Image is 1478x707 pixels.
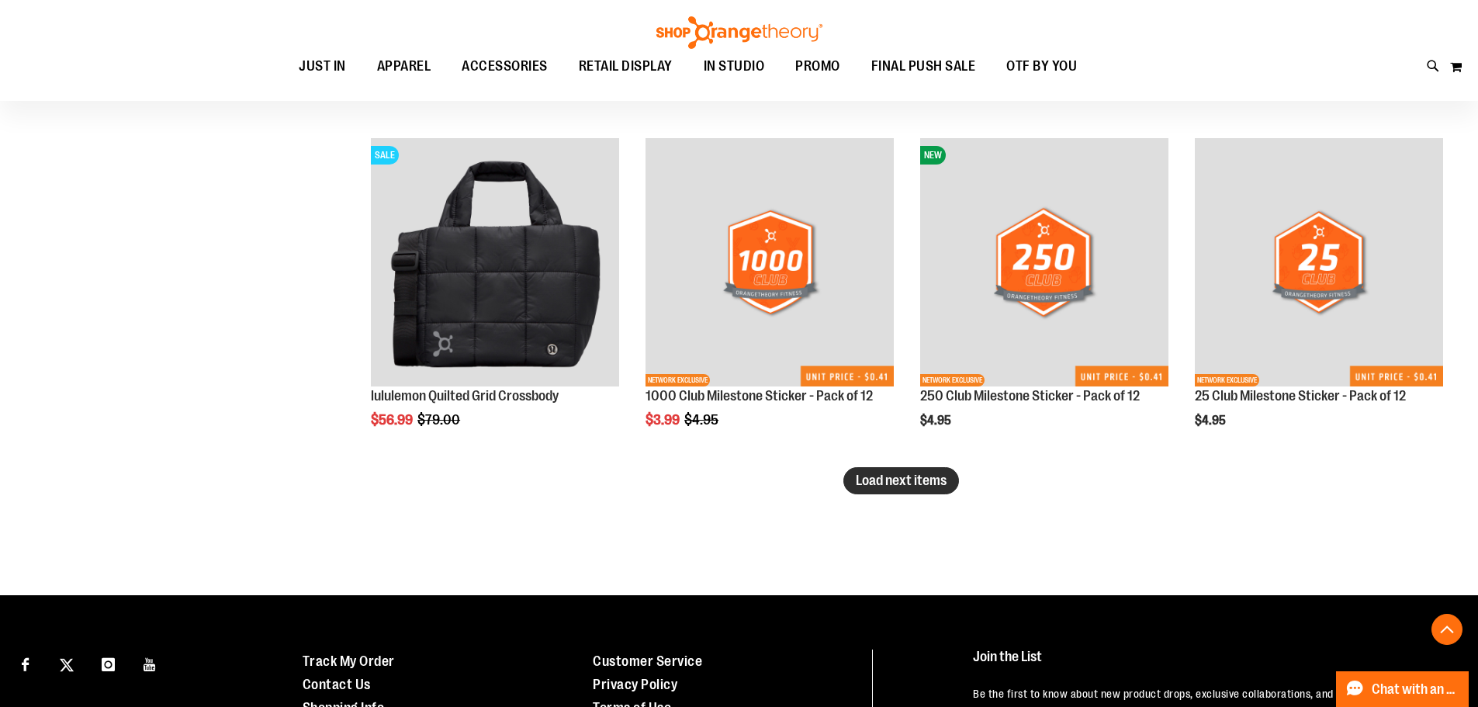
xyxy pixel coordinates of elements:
[991,49,1092,85] a: OTF BY YOU
[856,49,992,85] a: FINAL PUSH SALE
[1372,682,1459,697] span: Chat with an Expert
[654,16,825,49] img: Shop Orangetheory
[920,138,1168,389] a: 250 Club Milestone Sticker - Pack of 12NEWNETWORK EXCLUSIVE
[303,653,395,669] a: Track My Order
[646,412,682,428] span: $3.99
[283,49,362,85] a: JUST IN
[54,650,81,677] a: Visit our X page
[1195,414,1228,428] span: $4.95
[646,138,894,389] a: 1000 Club Milestone Sticker - Pack of 12NETWORK EXCLUSIVE
[920,138,1168,386] img: 250 Club Milestone Sticker - Pack of 12
[1195,374,1259,386] span: NETWORK EXCLUSIVE
[371,388,559,404] a: lululemon Quilted Grid Crossbody
[137,650,164,677] a: Visit our Youtube page
[638,130,902,467] div: product
[795,49,840,84] span: PROMO
[563,49,688,85] a: RETAIL DISPLAY
[920,388,1140,404] a: 250 Club Milestone Sticker - Pack of 12
[704,49,765,84] span: IN STUDIO
[843,467,959,494] button: Load next items
[371,146,399,165] span: SALE
[973,686,1442,702] p: Be the first to know about new product drops, exclusive collaborations, and shopping events!
[593,677,677,692] a: Privacy Policy
[362,49,447,85] a: APPAREL
[646,388,873,404] a: 1000 Club Milestone Sticker - Pack of 12
[371,412,415,428] span: $56.99
[462,49,548,84] span: ACCESSORIES
[920,414,954,428] span: $4.95
[593,653,702,669] a: Customer Service
[446,49,563,84] a: ACCESSORIES
[12,650,39,677] a: Visit our Facebook page
[303,677,371,692] a: Contact Us
[920,146,946,165] span: NEW
[912,130,1176,467] div: product
[780,49,856,85] a: PROMO
[856,473,947,488] span: Load next items
[1187,130,1451,467] div: product
[417,412,462,428] span: $79.00
[684,412,721,428] span: $4.95
[646,138,894,386] img: 1000 Club Milestone Sticker - Pack of 12
[1006,49,1077,84] span: OTF BY YOU
[299,49,346,84] span: JUST IN
[688,49,781,85] a: IN STUDIO
[871,49,976,84] span: FINAL PUSH SALE
[579,49,673,84] span: RETAIL DISPLAY
[371,138,619,386] img: lululemon Quilted Grid Crossbody
[1336,671,1469,707] button: Chat with an Expert
[363,130,627,467] div: product
[95,650,122,677] a: Visit our Instagram page
[60,658,74,672] img: Twitter
[973,650,1442,678] h4: Join the List
[1431,614,1462,645] button: Back To Top
[377,49,431,84] span: APPAREL
[371,138,619,389] a: lululemon Quilted Grid CrossbodySALE
[1195,138,1443,386] img: 25 Club Milestone Sticker - Pack of 12
[1195,138,1443,389] a: 25 Club Milestone Sticker - Pack of 12NETWORK EXCLUSIVE
[1195,388,1406,404] a: 25 Club Milestone Sticker - Pack of 12
[646,374,710,386] span: NETWORK EXCLUSIVE
[920,374,985,386] span: NETWORK EXCLUSIVE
